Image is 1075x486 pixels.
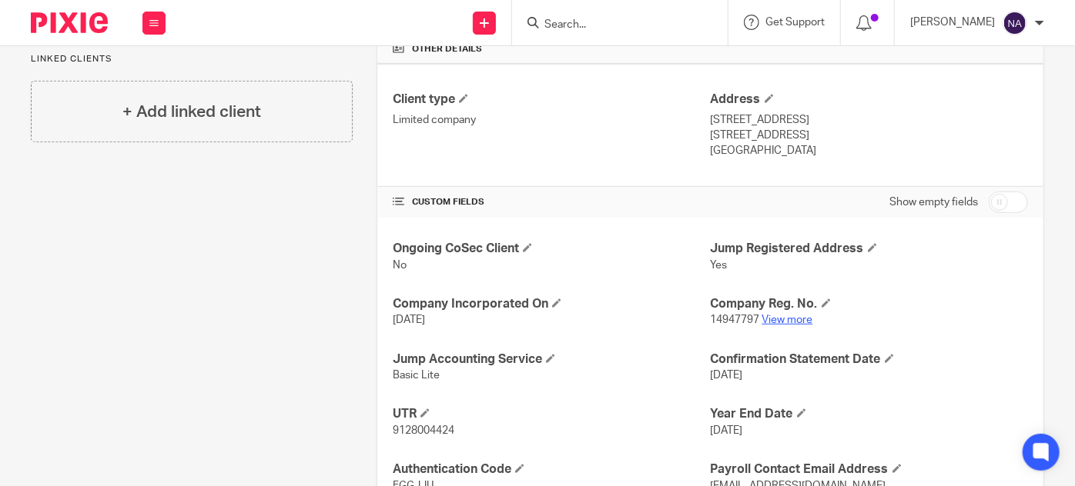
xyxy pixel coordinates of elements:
[1003,11,1027,35] img: svg%3E
[910,15,995,30] p: [PERSON_NAME]
[393,461,710,478] h4: Authentication Code
[31,53,353,65] p: Linked clients
[711,112,1028,128] p: [STREET_ADDRESS]
[711,406,1028,422] h4: Year End Date
[711,128,1028,143] p: [STREET_ADDRESS]
[122,100,261,124] h4: + Add linked client
[393,315,425,325] span: [DATE]
[393,112,710,128] p: Limited company
[711,296,1028,312] h4: Company Reg. No.
[711,143,1028,158] p: [GEOGRAPHIC_DATA]
[765,17,825,28] span: Get Support
[393,296,710,312] h4: Company Incorporated On
[412,43,482,55] span: Other details
[711,92,1028,108] h4: Address
[393,351,710,368] h4: Jump Accounting Service
[711,370,743,381] span: [DATE]
[889,195,978,210] label: Show empty fields
[711,260,728,271] span: Yes
[711,461,1028,478] h4: Payroll Contact Email Address
[393,92,710,108] h4: Client type
[543,18,682,32] input: Search
[393,425,454,436] span: 9128004424
[393,196,710,208] h4: CUSTOM FIELDS
[31,12,108,33] img: Pixie
[393,260,407,271] span: No
[711,315,760,325] span: 14947797
[393,241,710,257] h4: Ongoing CoSec Client
[711,425,743,436] span: [DATE]
[393,406,710,422] h4: UTR
[711,351,1028,368] h4: Confirmation Statement Date
[762,315,813,325] a: View more
[711,241,1028,257] h4: Jump Registered Address
[393,370,440,381] span: Basic Lite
